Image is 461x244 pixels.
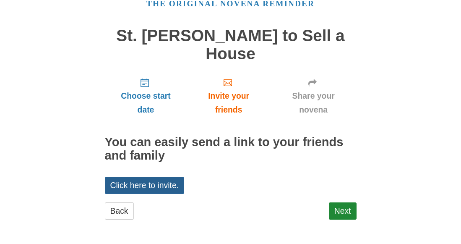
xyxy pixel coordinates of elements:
a: Choose start date [105,71,187,121]
a: Click here to invite. [105,177,185,194]
a: Invite your friends [187,71,270,121]
h2: You can easily send a link to your friends and family [105,136,357,163]
a: Back [105,202,134,220]
a: Next [329,202,357,220]
span: Share your novena [279,89,348,117]
a: Share your novena [271,71,357,121]
h1: St. [PERSON_NAME] to Sell a House [105,27,357,63]
span: Invite your friends [195,89,262,117]
span: Choose start date [113,89,179,117]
